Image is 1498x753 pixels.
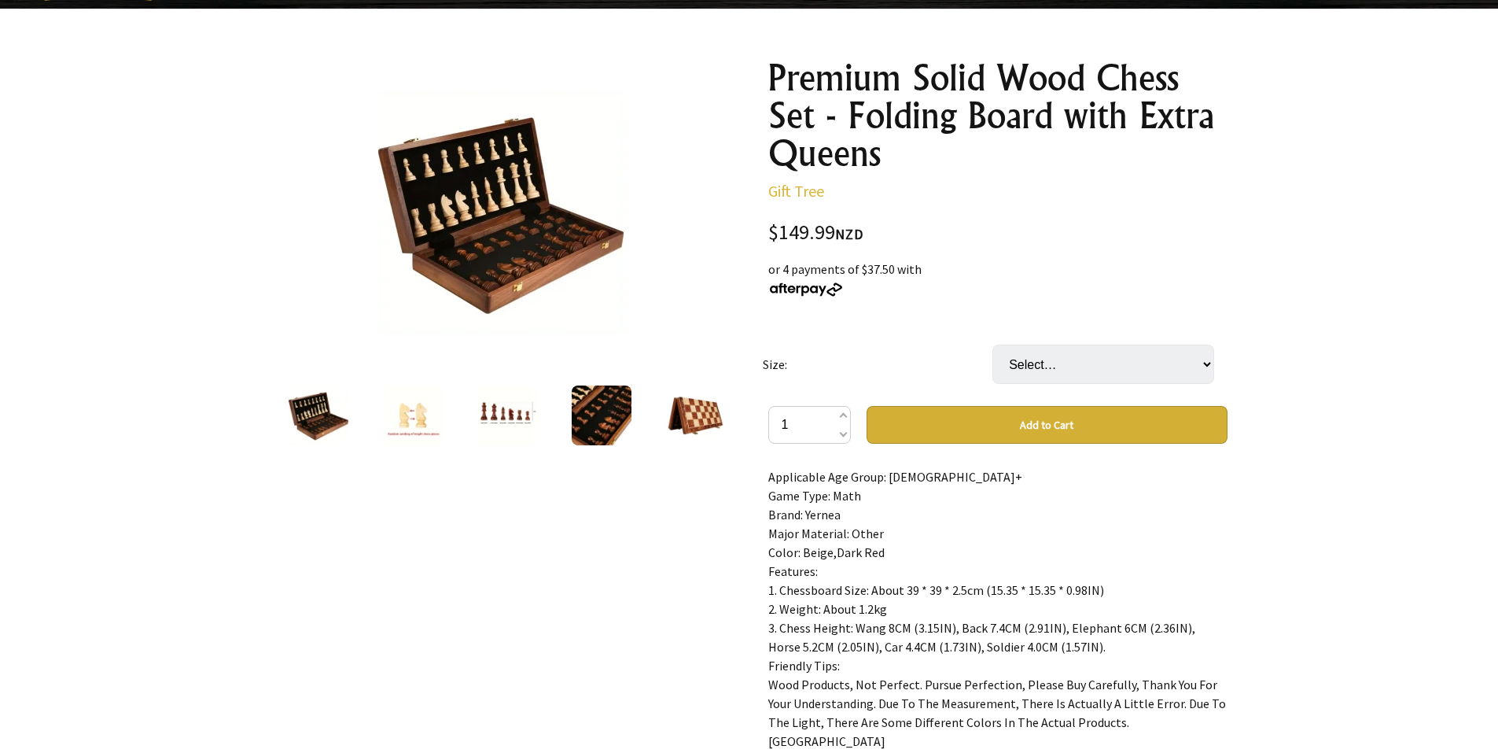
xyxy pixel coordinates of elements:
[768,223,1227,244] div: $149.99
[768,260,1227,297] div: or 4 payments of $37.50 with
[289,386,348,445] img: Premium Solid Wood Chess Set - Folding Board with Extra Queens
[378,90,624,335] img: Premium Solid Wood Chess Set - Folding Board with Extra Queens
[867,406,1227,444] button: Add to Cart
[835,225,863,243] span: NZD
[768,59,1227,172] h1: Premium Solid Wood Chess Set - Folding Board with Extra Queens
[763,323,992,406] td: Size:
[768,181,824,201] a: Gift Tree
[572,386,631,445] img: Premium Solid Wood Chess Set - Folding Board with Extra Queens
[383,386,443,445] img: Premium Solid Wood Chess Set - Folding Board with Extra Queens
[666,386,726,445] img: Premium Solid Wood Chess Set - Folding Board with Extra Queens
[477,386,537,445] img: Premium Solid Wood Chess Set - Folding Board with Extra Queens
[768,282,844,297] img: Afterpay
